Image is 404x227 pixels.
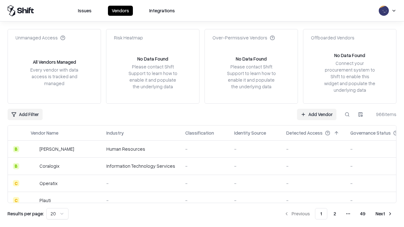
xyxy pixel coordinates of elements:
div: Governance Status [350,130,391,136]
div: B [13,163,19,169]
img: Operatix [31,180,37,186]
div: - [185,163,224,169]
img: Coralogix [31,163,37,169]
a: Add Vendor [297,109,336,120]
div: [PERSON_NAME] [39,146,74,152]
div: C [13,180,19,186]
p: Results per page: [8,210,44,217]
div: - [286,180,340,187]
img: Plauti [31,197,37,203]
div: 966 items [371,111,396,118]
div: Risk Heatmap [114,34,143,41]
div: Information Technology Services [106,163,175,169]
img: Deel [31,146,37,152]
div: Operatix [39,180,57,187]
div: Vendor Name [31,130,58,136]
div: Connect your procurement system to Shift to enable this widget and populate the underlying data [324,60,376,93]
div: Plauti [39,197,51,204]
div: Every vendor with data access is tracked and managed [28,67,80,86]
div: Classification [185,130,214,136]
div: - [185,180,224,187]
button: Integrations [146,6,179,16]
div: Please contact Shift Support to learn how to enable it and populate the underlying data [225,63,277,90]
div: All Vendors Managed [33,59,76,65]
div: - [234,180,276,187]
div: Unmanaged Access [15,34,65,41]
div: Industry [106,130,124,136]
div: Human Resources [106,146,175,152]
div: - [234,197,276,204]
div: B [13,146,19,152]
button: Issues [74,6,95,16]
div: - [286,197,340,204]
div: - [286,146,340,152]
button: Vendors [108,6,133,16]
button: 1 [315,208,327,219]
div: C [13,197,19,203]
div: No Data Found [236,55,267,62]
div: Please contact Shift Support to learn how to enable it and populate the underlying data [127,63,179,90]
button: Add Filter [8,109,43,120]
div: Identity Source [234,130,266,136]
button: 2 [329,208,341,219]
div: Offboarded Vendors [311,34,354,41]
div: - [106,180,175,187]
div: Over-Permissive Vendors [212,34,275,41]
nav: pagination [280,208,396,219]
div: No Data Found [137,55,168,62]
div: - [234,163,276,169]
button: 49 [355,208,371,219]
div: - [234,146,276,152]
button: Next [372,208,396,219]
div: Coralogix [39,163,59,169]
div: - [286,163,340,169]
div: - [185,146,224,152]
div: - [106,197,175,204]
div: No Data Found [334,52,365,59]
div: - [185,197,224,204]
div: Detected Access [286,130,323,136]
